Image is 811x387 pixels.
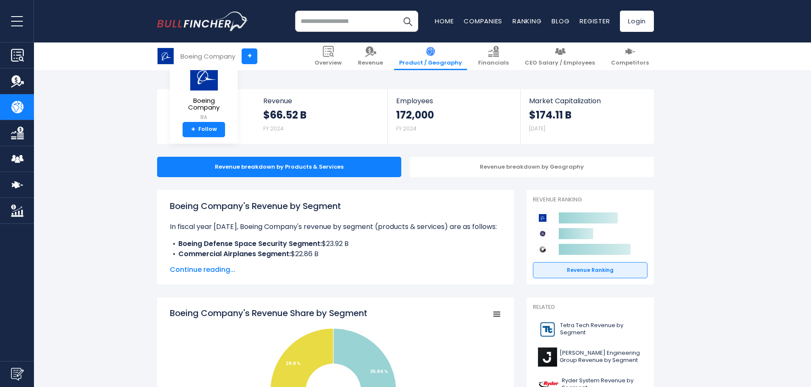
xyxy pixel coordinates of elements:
a: Employees 172,000 FY 2024 [388,89,520,144]
span: Employees [396,97,511,105]
a: Financials [473,42,514,70]
span: Boeing Company [177,97,231,111]
a: Overview [310,42,347,70]
li: $22.86 B [170,249,501,259]
img: GE Aerospace competitors logo [537,228,548,239]
p: Revenue Ranking [533,196,648,203]
b: Commercial Airplanes Segment: [178,249,291,259]
a: Register [580,17,610,25]
span: Market Capitalization [529,97,645,105]
small: FY 2024 [396,125,417,132]
small: BA [177,113,231,121]
a: Home [435,17,453,25]
small: FY 2024 [263,125,284,132]
li: $23.92 B [170,239,501,249]
tspan: 35.84 % [370,368,388,375]
tspan: Boeing Company's Revenue Share by Segment [170,307,367,319]
p: Related [533,304,648,311]
small: [DATE] [529,125,545,132]
a: Boeing Company BA [176,62,231,122]
b: Boeing Defense Space Security Segment: [178,239,322,249]
a: +Follow [183,122,225,137]
span: Financials [478,59,509,67]
button: Search [397,11,418,32]
img: Boeing Company competitors logo [537,212,548,223]
a: Product / Geography [394,42,467,70]
span: Revenue [358,59,383,67]
strong: $66.52 B [263,108,307,121]
span: Tetra Tech Revenue by Segment [560,322,642,336]
a: Login [620,11,654,32]
h1: Boeing Company's Revenue by Segment [170,200,501,212]
span: [PERSON_NAME] Engineering Group Revenue by Segment [560,350,642,364]
img: BA logo [189,62,219,91]
span: Revenue [263,97,379,105]
div: Boeing Company [180,51,235,61]
span: Product / Geography [399,59,462,67]
span: Competitors [611,59,649,67]
strong: 172,000 [396,108,434,121]
span: Overview [315,59,342,67]
a: Companies [464,17,502,25]
strong: + [191,126,195,133]
a: CEO Salary / Employees [520,42,600,70]
div: Revenue breakdown by Geography [410,157,654,177]
strong: $174.11 B [529,108,572,121]
img: TTEK logo [538,320,558,339]
a: Competitors [606,42,654,70]
img: BA logo [158,48,174,64]
a: Market Capitalization $174.11 B [DATE] [521,89,653,144]
span: CEO Salary / Employees [525,59,595,67]
tspan: 29.9 % [286,360,301,367]
a: Ranking [513,17,541,25]
a: Revenue [353,42,388,70]
a: Revenue $66.52 B FY 2024 [255,89,388,144]
p: In fiscal year [DATE], Boeing Company's revenue by segment (products & services) are as follows: [170,222,501,232]
a: Tetra Tech Revenue by Segment [533,318,648,341]
a: [PERSON_NAME] Engineering Group Revenue by Segment [533,345,648,369]
img: J logo [538,347,557,367]
div: Revenue breakdown by Products & Services [157,157,401,177]
span: Continue reading... [170,265,501,275]
a: + [242,48,257,64]
img: RTX Corporation competitors logo [537,244,548,255]
a: Go to homepage [157,11,248,31]
a: Blog [552,17,569,25]
img: bullfincher logo [157,11,248,31]
a: Revenue Ranking [533,262,648,278]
